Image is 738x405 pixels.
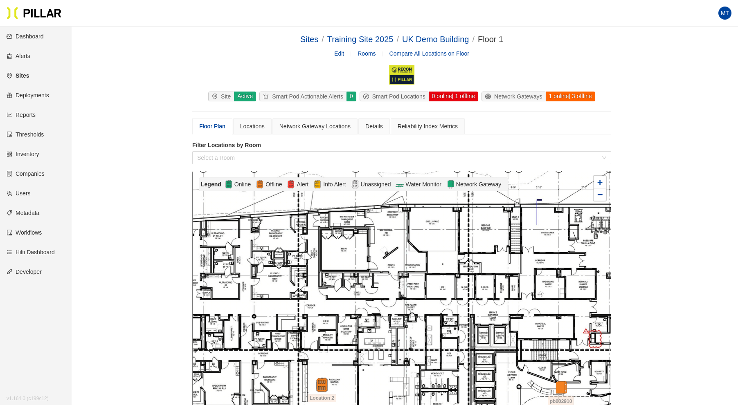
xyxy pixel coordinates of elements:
[7,7,61,20] img: Pillar Technologies
[300,35,318,44] a: Sites
[597,189,603,199] span: −
[597,177,603,187] span: +
[485,94,494,99] span: global
[212,94,221,99] span: environment
[260,92,346,101] div: Smart Pod Actionable Alerts
[545,92,595,101] div: 1 online | 3 offline
[594,188,606,201] a: Zoom out
[258,92,358,101] a: alertSmart Pod Actionable Alerts0
[7,210,39,216] a: tagMetadata
[256,179,264,189] img: Offline
[199,122,225,131] div: Floor Plan
[7,72,29,79] a: environmentSites
[7,269,42,275] a: apiDeveloper
[7,131,44,138] a: exceptionThresholds
[389,50,469,57] a: Compare All Locations on Floor
[7,229,42,236] a: auditWorkflows
[313,179,322,189] img: Alert
[327,35,394,44] a: Training Site 2025
[402,35,469,44] a: UK Demo Building
[7,92,49,98] a: giftDeployments
[553,381,568,396] img: gateway-offline.d96533cd.svg
[388,65,415,85] img: Recon Pillar Construction
[454,180,503,189] span: Network Gateway
[547,381,575,386] div: pb002910
[7,33,44,40] a: dashboardDashboard
[398,122,458,131] div: Reliability Index Metrics
[346,92,356,101] div: 0
[7,112,36,118] a: line-chartReports
[396,35,399,44] span: /
[225,179,233,189] img: Online
[7,53,30,59] a: alertAlerts
[365,122,383,131] div: Details
[209,92,234,101] div: Site
[240,122,265,131] div: Locations
[446,179,454,189] img: Network Gateway
[192,141,611,150] label: Filter Locations by Room
[351,179,359,189] img: Unassigned
[233,180,252,189] span: Online
[263,94,272,99] span: alert
[359,180,393,189] span: Unassigned
[396,179,404,189] img: Flow-Monitor
[334,49,344,58] a: Edit
[363,94,372,99] span: compass
[322,180,347,189] span: Info Alert
[315,378,329,392] img: pod-offline.df94d192.svg
[264,180,283,189] span: Offline
[279,122,351,131] div: Network Gateway Locations
[478,35,503,44] span: Floor 1
[404,180,443,189] span: Water Monitor
[322,35,324,44] span: /
[287,179,295,189] img: Alert
[201,180,225,189] div: Legend
[7,190,31,197] a: teamUsers
[7,170,45,177] a: solutionCompanies
[234,92,256,101] div: Active
[472,35,475,44] span: /
[295,180,310,189] span: Alert
[308,394,336,402] span: Location 2
[7,151,39,157] a: qrcodeInventory
[594,176,606,188] a: Zoom in
[360,92,429,101] div: Smart Pod Locations
[308,378,336,392] div: Location 2
[7,249,55,255] a: barsHilti Dashboard
[428,92,478,101] div: 0 online | 1 offline
[721,7,729,20] span: MT
[358,50,376,57] a: Rooms
[482,92,545,101] div: Network Gateways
